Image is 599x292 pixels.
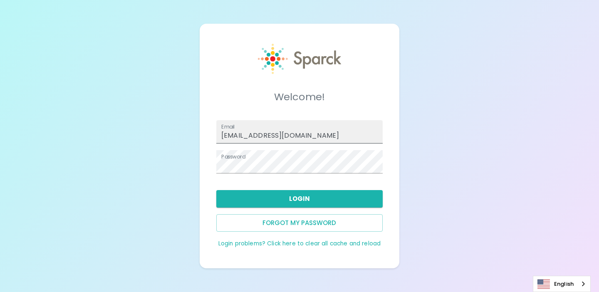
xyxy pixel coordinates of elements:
div: Language [533,276,591,292]
a: English [533,276,590,292]
button: Forgot my password [216,214,383,232]
a: Login problems? Click here to clear all cache and reload [218,240,381,247]
aside: Language selected: English [533,276,591,292]
img: Sparck logo [258,44,341,74]
label: Password [221,153,245,160]
label: Email [221,123,235,130]
h5: Welcome! [216,90,383,104]
button: Login [216,190,383,208]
